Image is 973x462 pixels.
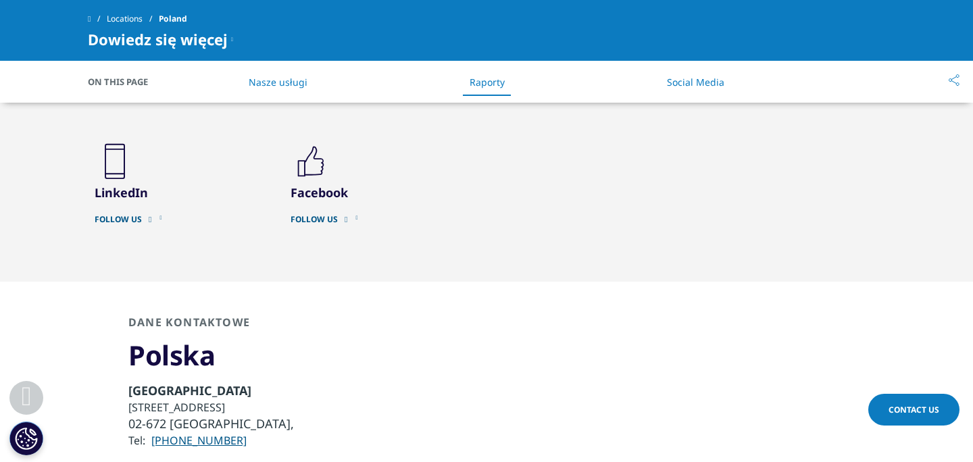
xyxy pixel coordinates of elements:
[470,76,505,88] a: Raporty
[128,415,294,432] span: 02-672 [GEOGRAPHIC_DATA],
[151,433,247,448] a: [PHONE_NUMBER]
[88,31,228,47] span: Dowiedz się więcej
[88,75,162,88] span: On This Page
[159,7,187,31] span: Poland
[889,404,939,415] span: Contact Us
[868,394,959,426] a: Contact Us
[291,184,466,201] h3: Facebook
[128,433,145,448] span: Tel:
[128,399,294,415] li: [STREET_ADDRESS]
[249,76,307,88] a: Nasze usługi
[9,421,43,455] button: Cookie Settings
[107,7,159,31] a: Locations
[128,338,294,372] h3: Polska
[667,76,724,88] a: Social Media
[291,214,466,225] a: Follow Us
[95,184,270,201] h3: LinkedIn
[95,214,270,225] a: Follow Us
[128,315,294,338] div: Dane kontaktowe
[128,382,251,399] span: [GEOGRAPHIC_DATA]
